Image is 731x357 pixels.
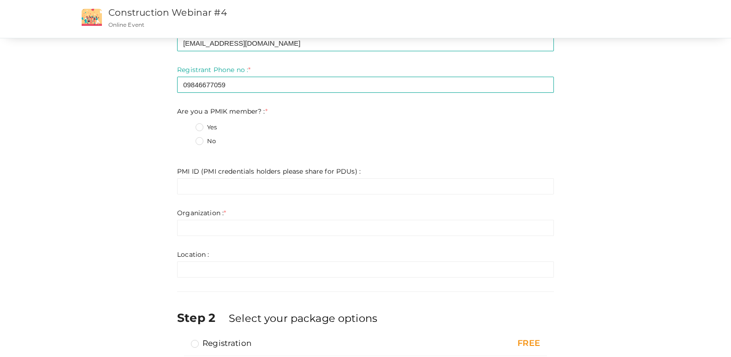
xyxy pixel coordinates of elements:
[196,137,216,146] label: No
[108,21,474,29] p: Online Event
[177,208,226,218] label: Organization :
[82,9,102,26] img: event2.png
[196,123,217,132] label: Yes
[435,338,540,350] div: FREE
[177,250,209,259] label: Location :
[108,7,227,18] a: Construction Webinar #4
[177,107,267,116] label: Are you a PMIK member? :
[229,311,377,326] label: Select your package options
[177,167,361,176] label: PMI ID (PMI credentials holders please share for PDUs) :
[177,309,227,326] label: Step 2
[177,65,250,74] label: Registrant Phone no :
[177,77,554,93] input: Enter registrant phone no here.
[191,338,251,349] label: Registration
[177,35,554,51] input: Enter registrant email here.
